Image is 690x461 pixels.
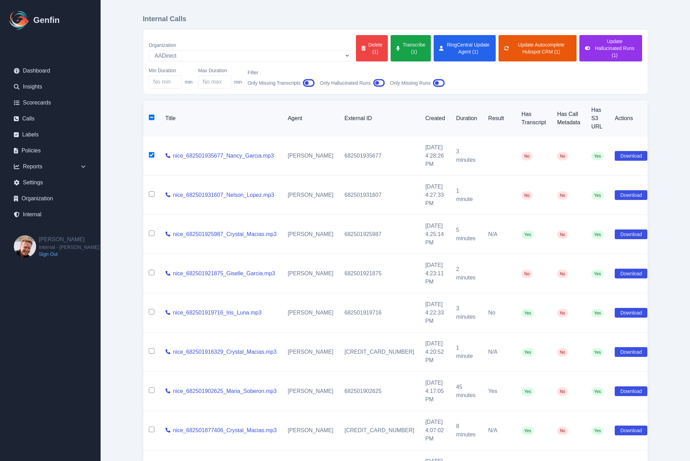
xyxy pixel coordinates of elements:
td: N/A [483,215,516,254]
span: Yes [591,387,604,396]
th: External ID [339,100,420,136]
a: View call details [165,230,170,238]
td: 5 minutes [451,215,483,254]
label: Min Duration [149,67,193,74]
img: Logo [8,9,31,31]
span: No [557,152,568,160]
td: [PERSON_NAME] [282,215,339,254]
span: Yes [521,348,534,357]
td: 8 minutes [451,411,483,450]
span: Only Missing Runs [390,79,431,86]
td: 682501931607 [339,176,420,215]
a: View call details [165,387,170,395]
img: Brian Dunagan [14,235,36,258]
td: 682501902625 [339,372,420,411]
a: nice_682501902625_Maria_Soberon.mp3 [173,387,277,395]
th: Title [160,100,282,136]
td: 3 minutes [451,136,483,176]
td: [DATE] 4:28:26 PM [420,136,451,176]
a: nice_682501925987_Crystal_Macias.mp3 [173,230,277,238]
td: 45 minutes [451,372,483,411]
button: Transcribe (1) [391,35,431,61]
a: View call details [165,269,170,278]
th: Agent [282,100,339,136]
button: Download [615,308,647,318]
td: [DATE] 4:07:02 PM [420,411,451,450]
label: Organization [149,42,350,49]
button: Download [615,269,647,278]
span: No [557,230,568,239]
a: nice_682501935677_Nancy_Garcia.mp3 [173,152,274,160]
td: No [483,293,516,333]
span: min [234,78,242,85]
span: Yes [521,230,534,239]
button: Download [615,229,647,239]
a: Dashboard [8,64,92,78]
span: No [557,348,568,357]
a: nice_682501877406_Crystal_Macias.mp3 [173,426,277,435]
td: 3 minutes [451,293,483,333]
a: Policies [8,144,92,158]
td: 1 minute [451,333,483,372]
a: Insights [8,80,92,94]
span: Yes [591,191,604,200]
td: N/A [483,333,516,372]
td: [DATE] 4:20:52 PM [420,333,451,372]
button: Download [615,151,647,161]
span: No [557,387,568,396]
th: Has S3 URL [586,100,610,136]
th: Has Call Metadata [552,100,586,136]
th: Created [420,100,451,136]
td: 682501935677 [339,136,420,176]
th: Actions [609,100,653,136]
span: No [557,270,568,278]
td: 682501919716 [339,293,420,333]
span: min [185,78,193,85]
span: Only Hallucinated Runs [320,79,370,86]
td: [DATE] 4:22:33 PM [420,293,451,333]
h1: Genfin [33,15,60,26]
td: [DATE] 4:27:33 PM [420,176,451,215]
th: Duration [451,100,483,136]
span: Yes [591,348,604,357]
span: No [521,270,532,278]
td: Yes [483,372,516,411]
input: No max [198,75,231,89]
button: Download [615,347,647,357]
input: No min [149,75,182,89]
td: [CREDIT_CARD_NUMBER] [339,411,420,450]
button: Download [615,386,647,396]
td: N/A [483,411,516,450]
td: [CREDIT_CARD_NUMBER] [339,333,420,372]
a: Settings [8,176,92,190]
div: Reports [8,160,92,174]
td: [PERSON_NAME] [282,333,339,372]
a: View call details [165,152,170,160]
td: [DATE] 4:23:11 PM [420,254,451,293]
td: 1 minute [451,176,483,215]
a: nice_682501931607_Nelson_Lopez.mp3 [173,191,274,199]
a: View call details [165,309,170,317]
span: Internal - [PERSON_NAME] [39,244,99,251]
a: Sign Out [39,251,99,258]
span: No [557,309,568,317]
span: Yes [591,427,604,435]
span: Yes [591,270,604,278]
td: [PERSON_NAME] [282,136,339,176]
button: Download [615,190,647,200]
a: Calls [8,112,92,126]
label: Max Duration [198,67,242,74]
a: nice_682501921875_Giselle_Garcia.mp3 [173,269,275,278]
td: [PERSON_NAME] [282,293,339,333]
button: RingCentral Update Agent (1) [434,35,495,61]
span: No [557,191,568,200]
a: Organization [8,192,92,206]
span: Yes [591,230,604,239]
h1: Internal Calls [143,14,648,24]
span: Yes [521,387,534,396]
span: No [557,427,568,435]
span: Yes [521,309,534,317]
th: Result [483,100,516,136]
span: No [521,191,532,200]
label: Filter [248,69,314,76]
